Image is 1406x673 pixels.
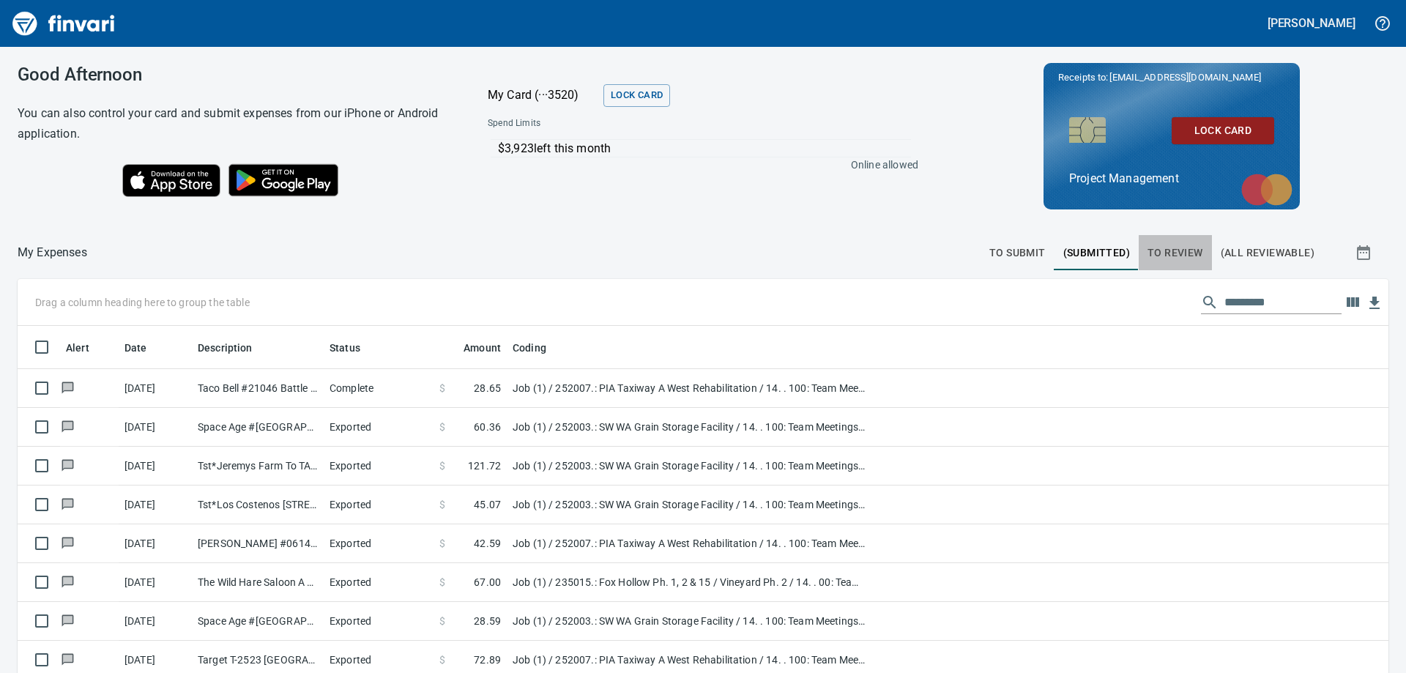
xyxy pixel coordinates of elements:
[507,486,873,524] td: Job (1) / 252003.: SW WA Grain Storage Facility / 14. . 100: Team Meetings / 5: Other
[119,602,192,641] td: [DATE]
[324,369,434,408] td: Complete
[439,420,445,434] span: $
[9,6,119,41] img: Finvari
[60,655,75,664] span: Has messages
[1342,291,1364,313] button: Choose columns to display
[119,447,192,486] td: [DATE]
[507,563,873,602] td: Job (1) / 235015.: Fox Hollow Ph. 1, 2 & 15 / Vineyard Ph. 2 / 14. . 00: Team Meetings / 5: Other
[330,339,360,357] span: Status
[119,486,192,524] td: [DATE]
[198,339,253,357] span: Description
[324,486,434,524] td: Exported
[124,339,166,357] span: Date
[439,458,445,473] span: $
[324,447,434,486] td: Exported
[1183,122,1262,140] span: Lock Card
[60,422,75,431] span: Has messages
[507,602,873,641] td: Job (1) / 252003.: SW WA Grain Storage Facility / 14. . 100: Team Meetings / 5: Other
[1063,244,1130,262] span: (Submitted)
[474,497,501,512] span: 45.07
[603,84,670,107] button: Lock Card
[18,244,87,261] nav: breadcrumb
[18,103,451,144] h6: You can also control your card and submit expenses from our iPhone or Android application.
[464,339,501,357] span: Amount
[192,369,324,408] td: Taco Bell #21046 Battle Ground [GEOGRAPHIC_DATA]
[476,157,918,172] p: Online allowed
[1221,244,1314,262] span: (All Reviewable)
[192,486,324,524] td: Tst*Los Costenos [STREET_ADDRESS]
[60,383,75,393] span: Has messages
[324,524,434,563] td: Exported
[445,339,501,357] span: Amount
[474,381,501,395] span: 28.65
[1264,12,1359,34] button: [PERSON_NAME]
[468,458,501,473] span: 121.72
[611,87,663,104] span: Lock Card
[507,524,873,563] td: Job (1) / 252007.: PIA Taxiway A West Rehabilitation / 14. . 100: Team Meetings / 5: Other
[474,575,501,590] span: 67.00
[192,408,324,447] td: Space Age #[GEOGRAPHIC_DATA] [GEOGRAPHIC_DATA]
[439,497,445,512] span: $
[324,563,434,602] td: Exported
[66,339,108,357] span: Alert
[1342,235,1388,270] button: Show transactions within a particular date range
[1069,170,1274,187] p: Project Management
[324,602,434,641] td: Exported
[488,116,728,131] span: Spend Limits
[60,499,75,509] span: Has messages
[192,602,324,641] td: Space Age #[GEOGRAPHIC_DATA] [GEOGRAPHIC_DATA]
[66,339,89,357] span: Alert
[439,614,445,628] span: $
[1268,15,1355,31] h5: [PERSON_NAME]
[474,536,501,551] span: 42.59
[119,408,192,447] td: [DATE]
[989,244,1046,262] span: To Submit
[119,524,192,563] td: [DATE]
[439,652,445,667] span: $
[119,563,192,602] td: [DATE]
[1148,244,1203,262] span: To Review
[60,538,75,548] span: Has messages
[18,244,87,261] p: My Expenses
[192,524,324,563] td: [PERSON_NAME] #0614 Battle Ground [GEOGRAPHIC_DATA]
[507,369,873,408] td: Job (1) / 252007.: PIA Taxiway A West Rehabilitation / 14. . 100: Team Meetings / 5: Other
[439,381,445,395] span: $
[513,339,546,357] span: Coding
[60,616,75,625] span: Has messages
[439,536,445,551] span: $
[18,64,451,85] h3: Good Afternoon
[220,156,346,204] img: Get it on Google Play
[1172,117,1274,144] button: Lock Card
[1234,166,1300,213] img: mastercard.svg
[60,577,75,587] span: Has messages
[513,339,565,357] span: Coding
[498,140,911,157] p: $3,923 left this month
[122,164,220,197] img: Download on the App Store
[507,408,873,447] td: Job (1) / 252003.: SW WA Grain Storage Facility / 14. . 100: Team Meetings / 5: Other
[1058,70,1285,85] p: Receipts to:
[119,369,192,408] td: [DATE]
[60,461,75,470] span: Has messages
[192,563,324,602] td: The Wild Hare Saloon A Canby OR
[192,447,324,486] td: Tst*Jeremys Farm To TA Chehalis [GEOGRAPHIC_DATA]
[324,408,434,447] td: Exported
[1108,70,1262,84] span: [EMAIL_ADDRESS][DOMAIN_NAME]
[35,295,250,310] p: Drag a column heading here to group the table
[198,339,272,357] span: Description
[507,447,873,486] td: Job (1) / 252003.: SW WA Grain Storage Facility / 14. . 100: Team Meetings / 5: Other
[330,339,379,357] span: Status
[124,339,147,357] span: Date
[474,652,501,667] span: 72.89
[488,86,598,104] p: My Card (···3520)
[1364,292,1385,314] button: Download Table
[474,614,501,628] span: 28.59
[439,575,445,590] span: $
[474,420,501,434] span: 60.36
